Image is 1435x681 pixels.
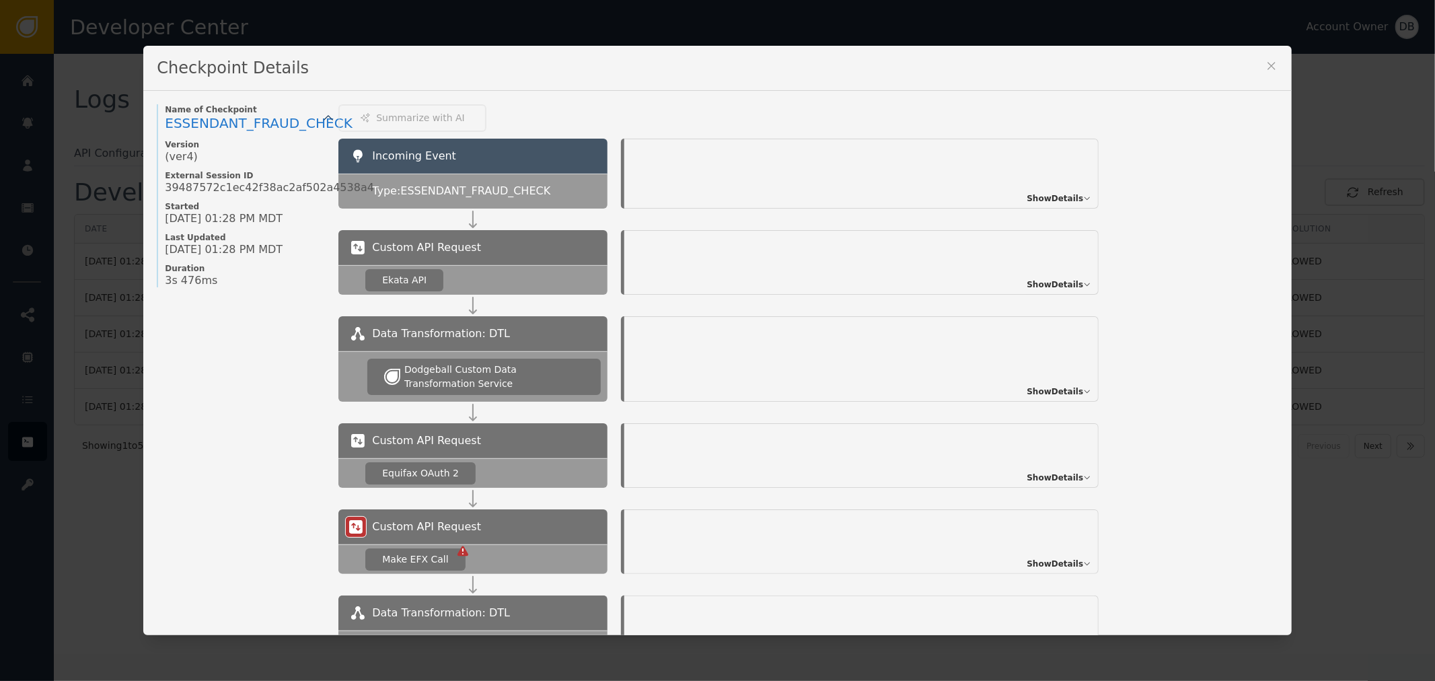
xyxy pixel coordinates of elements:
span: [DATE] 01:28 PM MDT [165,243,283,256]
span: Duration [165,263,325,274]
span: ESSENDANT_FRAUD_CHECK [165,115,353,131]
a: ESSENDANT_FRAUD_CHECK [165,115,325,133]
span: Type: ESSENDANT_FRAUD_CHECK [372,183,550,199]
span: Custom API Request [372,519,481,535]
span: Show Details [1027,386,1083,398]
span: Custom API Request [372,240,481,256]
span: 39487572c1ec42f38ac2af502a4538a4 [165,181,374,194]
span: External Session ID [165,170,325,181]
span: Last Updated [165,232,325,243]
span: (ver 4 ) [165,150,198,164]
div: Checkpoint Details [143,46,1291,91]
div: Ekata API [382,273,427,287]
span: Version [165,139,325,150]
span: Name of Checkpoint [165,104,325,115]
span: Show Details [1027,472,1083,484]
span: 3s 476ms [165,274,217,287]
span: [DATE] 01:28 PM MDT [165,212,283,225]
span: Started [165,201,325,212]
span: Show Details [1027,192,1083,205]
span: Show Details [1027,558,1083,570]
div: Make EFX Call [382,552,448,567]
div: Dodgeball Custom Data Transformation Service [404,363,584,391]
div: Equifax OAuth 2 [382,466,459,480]
span: Custom API Request [372,433,481,449]
span: Incoming Event [372,149,456,162]
span: Show Details [1027,279,1083,291]
span: Data Transformation: DTL [372,605,510,621]
span: Data Transformation: DTL [372,326,510,342]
